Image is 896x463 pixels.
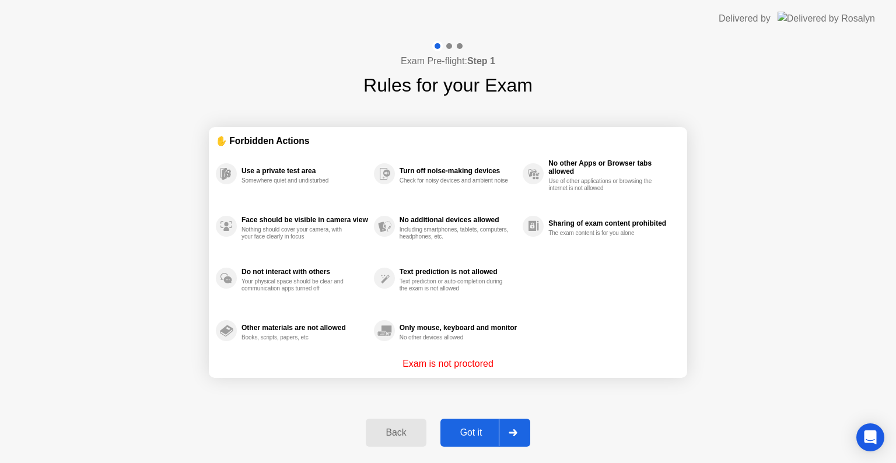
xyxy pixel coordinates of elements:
div: ✋ Forbidden Actions [216,134,680,148]
div: Use of other applications or browsing the internet is not allowed [548,178,659,192]
div: Other materials are not allowed [242,324,368,332]
h1: Rules for your Exam [363,71,533,99]
div: Got it [444,427,499,438]
div: No other devices allowed [400,334,510,341]
div: Books, scripts, papers, etc [242,334,352,341]
div: Open Intercom Messenger [856,423,884,451]
div: Your physical space should be clear and communication apps turned off [242,278,352,292]
div: Turn off noise-making devices [400,167,517,175]
p: Exam is not proctored [402,357,494,371]
div: Delivered by [719,12,771,26]
div: Text prediction or auto-completion during the exam is not allowed [400,278,510,292]
button: Got it [440,419,530,447]
div: Face should be visible in camera view [242,216,368,224]
div: No other Apps or Browser tabs allowed [548,159,674,176]
div: Text prediction is not allowed [400,268,517,276]
div: Do not interact with others [242,268,368,276]
button: Back [366,419,426,447]
div: No additional devices allowed [400,216,517,224]
h4: Exam Pre-flight: [401,54,495,68]
div: Somewhere quiet and undisturbed [242,177,352,184]
div: Including smartphones, tablets, computers, headphones, etc. [400,226,510,240]
div: The exam content is for you alone [548,230,659,237]
div: Nothing should cover your camera, with your face clearly in focus [242,226,352,240]
div: Use a private test area [242,167,368,175]
img: Delivered by Rosalyn [778,12,875,25]
div: Sharing of exam content prohibited [548,219,674,227]
div: Only mouse, keyboard and monitor [400,324,517,332]
div: Check for noisy devices and ambient noise [400,177,510,184]
div: Back [369,427,422,438]
b: Step 1 [467,56,495,66]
